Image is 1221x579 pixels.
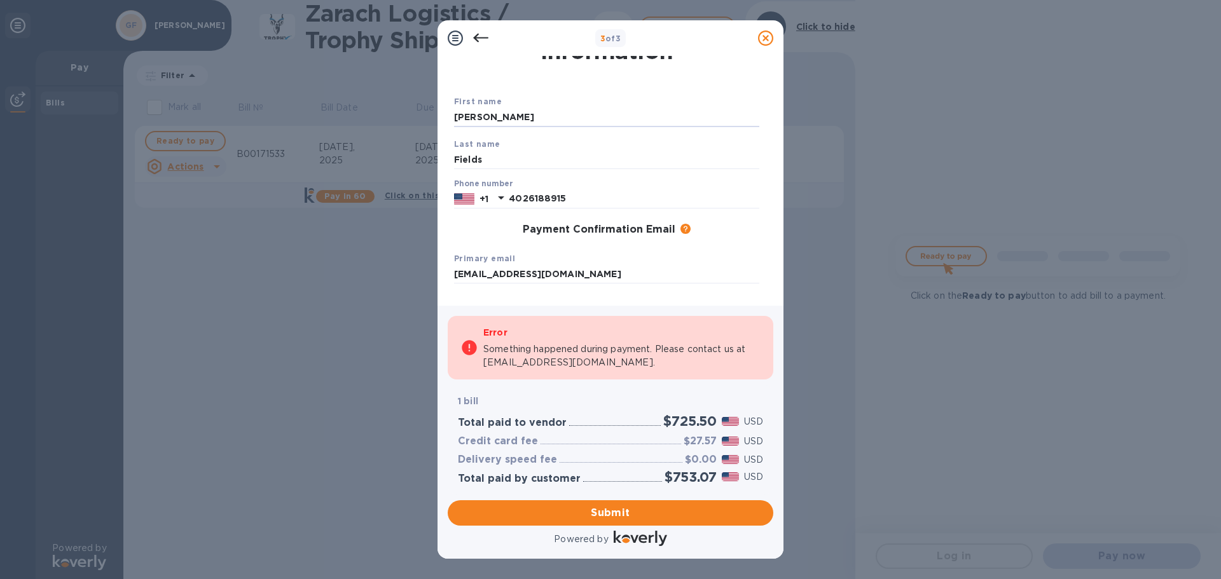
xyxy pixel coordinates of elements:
input: Enter your primary name [454,265,759,284]
b: of 3 [600,34,621,43]
button: Submit [448,500,773,526]
p: USD [744,453,763,467]
img: USD [722,437,739,446]
span: Submit [458,505,763,521]
b: Error [483,327,507,337]
b: First name [454,97,502,106]
h3: Credit card fee [458,435,538,447]
img: US [454,192,474,206]
h3: $0.00 [685,454,717,466]
b: Last name [454,139,500,149]
p: USD [744,415,763,428]
span: 3 [600,34,605,43]
img: Logo [614,531,667,546]
h3: $27.57 [684,435,717,447]
input: Enter your last name [454,150,759,169]
p: +1 [479,193,488,205]
h3: Total paid to vendor [458,417,567,429]
h2: $725.50 [663,413,717,429]
img: USD [722,472,739,481]
p: USD [744,435,763,448]
h1: Payment Contact Information [454,11,759,64]
h3: Delivery speed fee [458,454,557,466]
h3: Total paid by customer [458,473,581,485]
b: Primary email [454,254,515,263]
input: Enter your first name [454,108,759,127]
img: USD [722,417,739,426]
p: Something happened during payment. Please contact us at [EMAIL_ADDRESS][DOMAIN_NAME]. [483,343,761,369]
p: Powered by [554,533,608,546]
label: Phone number [454,181,513,188]
h2: $753.07 [665,469,717,485]
h3: Payment Confirmation Email [523,224,675,236]
p: USD [744,470,763,484]
img: USD [722,455,739,464]
b: 1 bill [458,396,478,406]
input: Enter your phone number [509,189,759,208]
